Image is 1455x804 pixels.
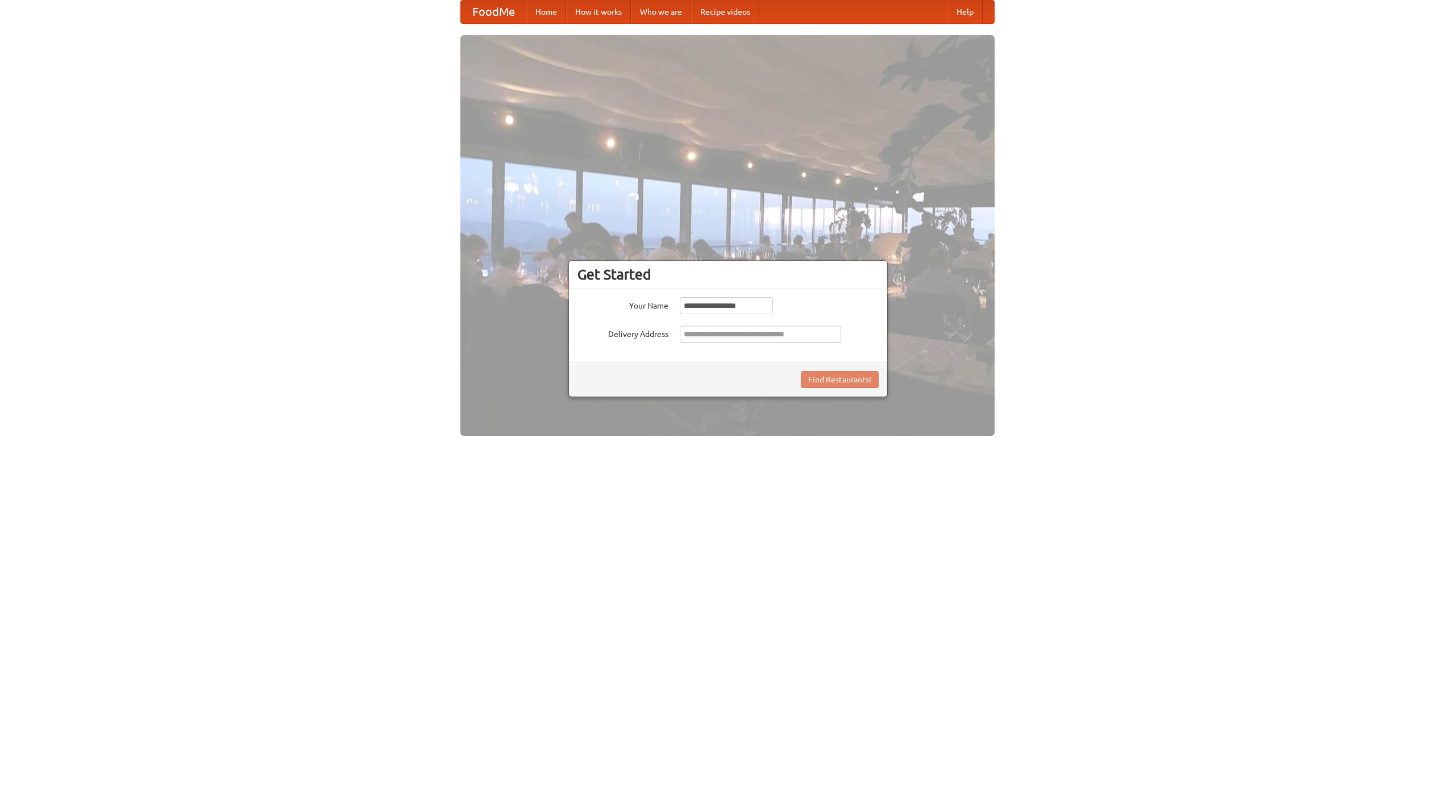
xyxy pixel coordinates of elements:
a: Recipe videos [691,1,759,23]
button: Find Restaurants! [801,371,879,388]
a: Home [526,1,566,23]
a: How it works [566,1,631,23]
label: Delivery Address [577,326,668,340]
h3: Get Started [577,266,879,283]
a: Help [947,1,983,23]
label: Your Name [577,297,668,311]
a: Who we are [631,1,691,23]
a: FoodMe [461,1,526,23]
